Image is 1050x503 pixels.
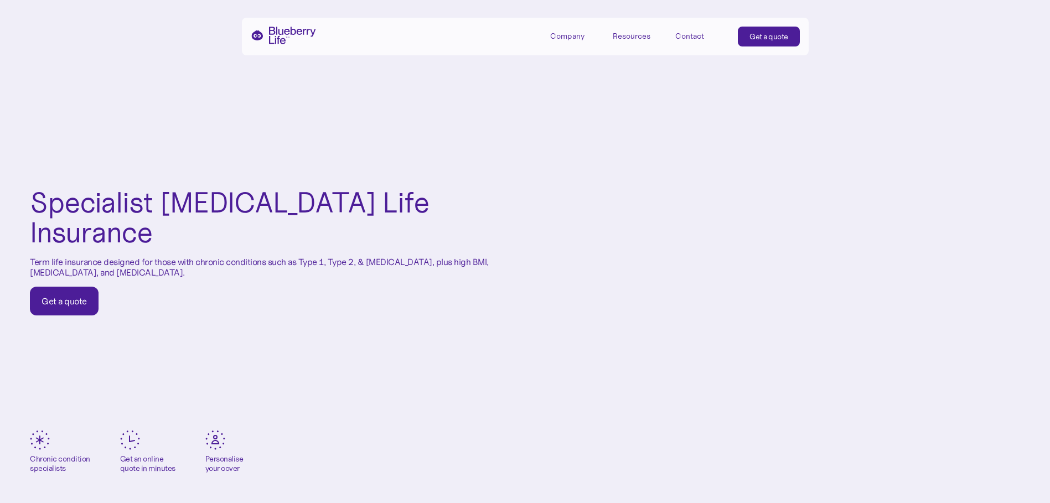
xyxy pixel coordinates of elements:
[120,454,175,473] div: Get an online quote in minutes
[613,27,663,45] div: Resources
[675,27,725,45] a: Contact
[30,454,90,473] div: Chronic condition specialists
[749,31,788,42] div: Get a quote
[738,27,800,46] a: Get a quote
[205,454,244,473] div: Personalise your cover
[613,32,650,41] div: Resources
[251,27,316,44] a: home
[30,257,495,278] p: Term life insurance designed for those with chronic conditions such as Type 1, Type 2, & [MEDICAL...
[30,287,99,315] a: Get a quote
[550,32,585,41] div: Company
[550,27,600,45] div: Company
[675,32,704,41] div: Contact
[30,188,495,248] h1: Specialist [MEDICAL_DATA] Life Insurance
[42,295,87,307] div: Get a quote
